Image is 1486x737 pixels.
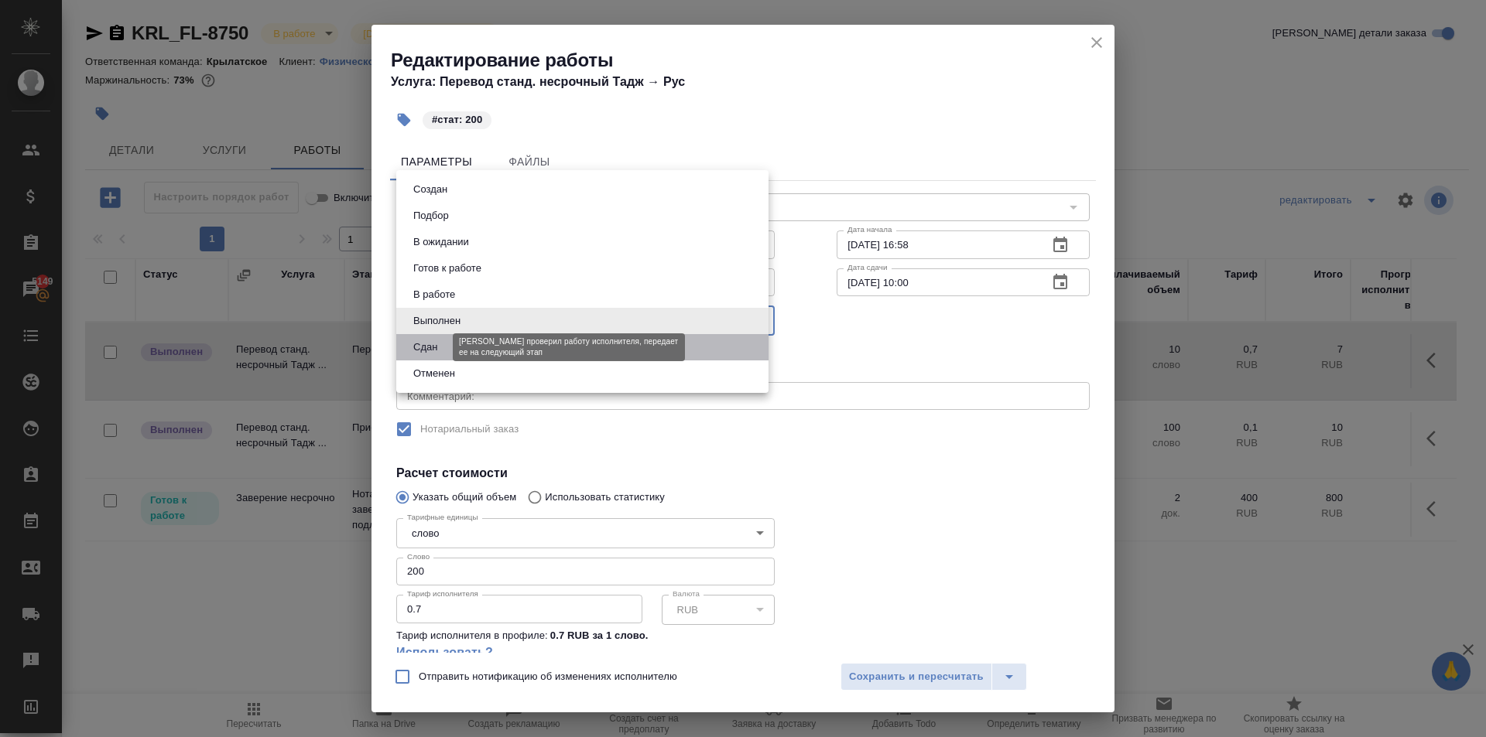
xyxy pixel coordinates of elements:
button: Готов к работе [409,260,486,277]
button: В работе [409,286,460,303]
button: Создан [409,181,452,198]
button: В ожидании [409,234,474,251]
button: Отменен [409,365,460,382]
button: Сдан [409,339,442,356]
button: Выполнен [409,312,465,329]
button: Подбор [409,207,454,224]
